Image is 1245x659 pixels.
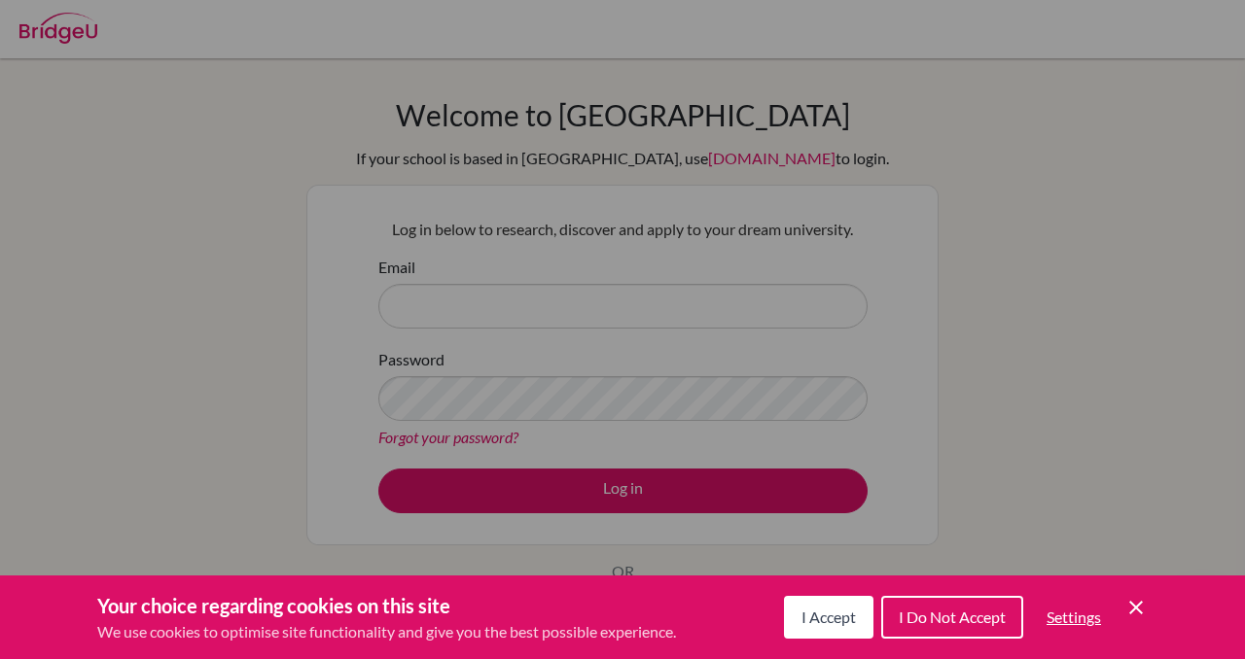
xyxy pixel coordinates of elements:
[881,596,1023,639] button: I Do Not Accept
[1031,598,1117,637] button: Settings
[97,591,676,620] h3: Your choice regarding cookies on this site
[801,607,856,626] span: I Accept
[97,620,676,643] p: We use cookies to optimise site functionality and give you the best possible experience.
[1047,607,1101,626] span: Settings
[899,607,1006,626] span: I Do Not Accept
[784,596,873,639] button: I Accept
[1124,596,1148,619] button: Save and close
